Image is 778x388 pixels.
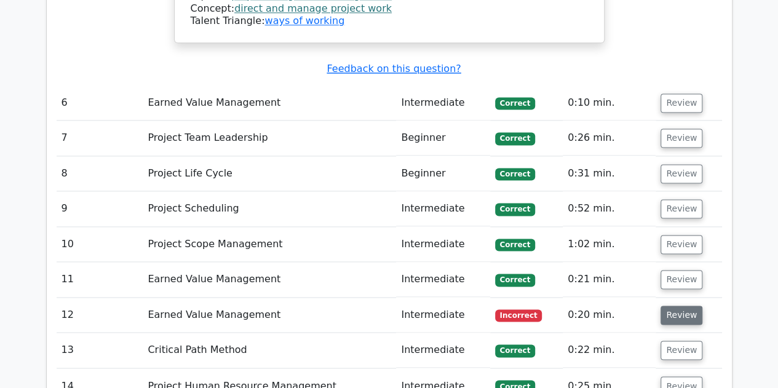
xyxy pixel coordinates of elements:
[661,306,702,325] button: Review
[396,227,490,262] td: Intermediate
[57,121,143,156] td: 7
[495,274,535,286] span: Correct
[57,85,143,121] td: 6
[661,270,702,289] button: Review
[661,199,702,218] button: Review
[143,333,396,368] td: Critical Path Method
[396,85,490,121] td: Intermediate
[563,85,656,121] td: 0:10 min.
[661,341,702,360] button: Review
[495,132,535,145] span: Correct
[57,156,143,191] td: 8
[234,2,392,14] a: direct and manage project work
[191,2,588,15] div: Concept:
[495,344,535,357] span: Correct
[563,298,656,333] td: 0:20 min.
[143,85,396,121] td: Earned Value Management
[661,164,702,183] button: Review
[495,97,535,109] span: Correct
[563,156,656,191] td: 0:31 min.
[396,262,490,297] td: Intermediate
[495,203,535,215] span: Correct
[396,156,490,191] td: Beginner
[57,333,143,368] td: 13
[661,235,702,254] button: Review
[495,309,542,322] span: Incorrect
[396,298,490,333] td: Intermediate
[57,227,143,262] td: 10
[264,15,344,26] a: ways of working
[563,333,656,368] td: 0:22 min.
[143,227,396,262] td: Project Scope Management
[57,298,143,333] td: 12
[143,191,396,226] td: Project Scheduling
[495,168,535,180] span: Correct
[563,262,656,297] td: 0:21 min.
[495,239,535,251] span: Correct
[143,262,396,297] td: Earned Value Management
[327,63,461,74] a: Feedback on this question?
[143,156,396,191] td: Project Life Cycle
[57,262,143,297] td: 11
[563,191,656,226] td: 0:52 min.
[661,129,702,148] button: Review
[396,333,490,368] td: Intermediate
[396,121,490,156] td: Beginner
[143,298,396,333] td: Earned Value Management
[563,121,656,156] td: 0:26 min.
[563,227,656,262] td: 1:02 min.
[143,121,396,156] td: Project Team Leadership
[57,191,143,226] td: 9
[661,93,702,113] button: Review
[396,191,490,226] td: Intermediate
